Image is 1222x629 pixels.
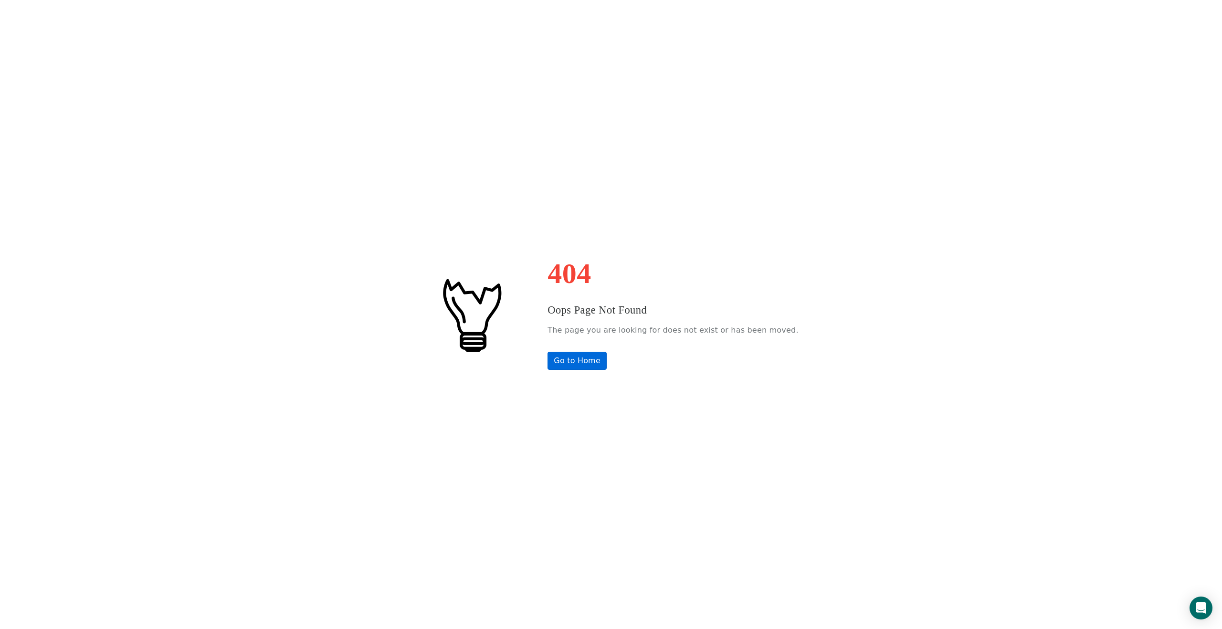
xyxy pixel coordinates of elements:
p: The page you are looking for does not exist or has been moved. [548,323,798,337]
h1: 404 [548,259,798,288]
div: Open Intercom Messenger [1190,597,1212,619]
h3: Oops Page Not Found [548,302,798,318]
a: Go to Home [548,352,607,370]
img: # [423,267,519,362]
